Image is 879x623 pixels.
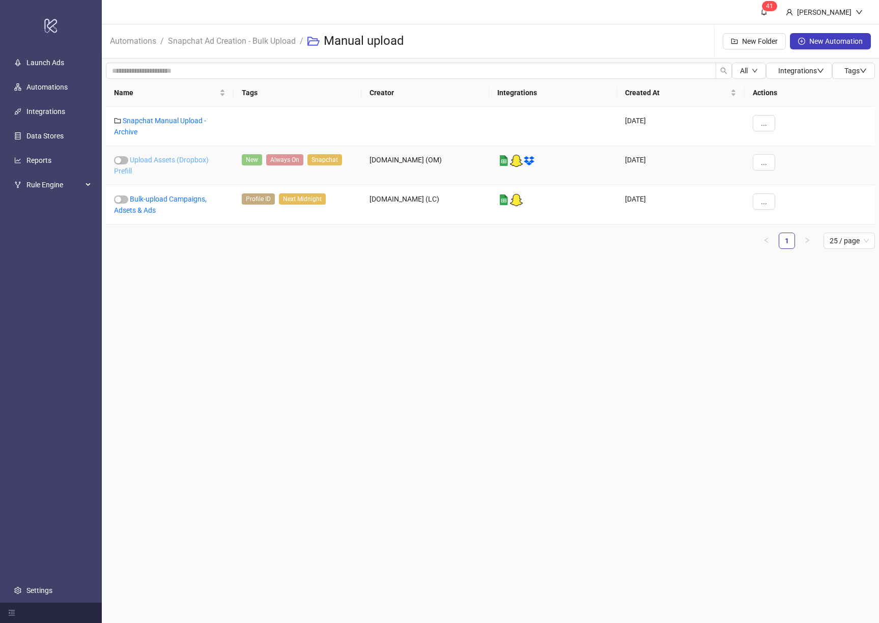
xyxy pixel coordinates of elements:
[817,67,824,74] span: down
[324,33,404,49] h3: Manual upload
[26,156,51,164] a: Reports
[26,175,82,195] span: Rule Engine
[832,63,875,79] button: Tagsdown
[830,233,869,248] span: 25 / page
[763,237,770,243] span: left
[779,233,795,249] li: 1
[778,67,824,75] span: Integrations
[361,146,489,185] div: [DOMAIN_NAME] (OM)
[617,146,745,185] div: [DATE]
[723,33,786,49] button: New Folder
[160,25,164,58] li: /
[793,7,856,18] div: [PERSON_NAME]
[114,195,207,214] a: Bulk-upload Campaigns, Adsets & Ads
[720,67,727,74] span: search
[798,38,805,45] span: plus-circle
[114,87,217,98] span: Name
[731,38,738,45] span: folder-add
[114,117,206,136] a: Snapchat Manual Upload - Archive
[860,67,867,74] span: down
[617,185,745,224] div: [DATE]
[234,79,361,107] th: Tags
[753,115,775,131] button: ...
[166,35,298,46] a: Snapchat Ad Creation - Bulk Upload
[740,67,748,75] span: All
[617,79,745,107] th: Created At
[745,79,875,107] th: Actions
[26,83,68,91] a: Automations
[770,3,773,10] span: 1
[779,233,795,248] a: 1
[799,233,815,249] button: right
[114,156,209,175] a: Upload Assets (Dropbox) Prefill
[732,63,766,79] button: Alldown
[761,119,767,127] span: ...
[26,107,65,116] a: Integrations
[625,87,728,98] span: Created At
[114,117,121,124] span: folder
[26,132,64,140] a: Data Stores
[766,63,832,79] button: Integrationsdown
[26,59,64,67] a: Launch Ads
[758,233,775,249] button: left
[766,3,770,10] span: 4
[753,193,775,210] button: ...
[758,233,775,249] li: Previous Page
[762,1,777,11] sup: 41
[804,237,810,243] span: right
[809,37,863,45] span: New Automation
[108,35,158,46] a: Automations
[617,107,745,146] div: [DATE]
[790,33,871,49] button: New Automation
[760,8,768,15] span: bell
[307,154,342,165] span: Snapchat
[307,35,320,47] span: folder-open
[242,154,262,165] span: New
[8,609,15,616] span: menu-fold
[752,68,758,74] span: down
[242,193,275,205] span: Profile ID
[489,79,617,107] th: Integrations
[824,233,875,249] div: Page Size
[26,586,52,594] a: Settings
[761,197,767,206] span: ...
[279,193,326,205] span: Next Midnight
[266,154,303,165] span: Always On
[742,37,778,45] span: New Folder
[106,79,234,107] th: Name
[856,9,863,16] span: down
[300,25,303,58] li: /
[786,9,793,16] span: user
[14,181,21,188] span: fork
[844,67,867,75] span: Tags
[753,154,775,171] button: ...
[361,185,489,224] div: [DOMAIN_NAME] (LC)
[799,233,815,249] li: Next Page
[361,79,489,107] th: Creator
[761,158,767,166] span: ...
